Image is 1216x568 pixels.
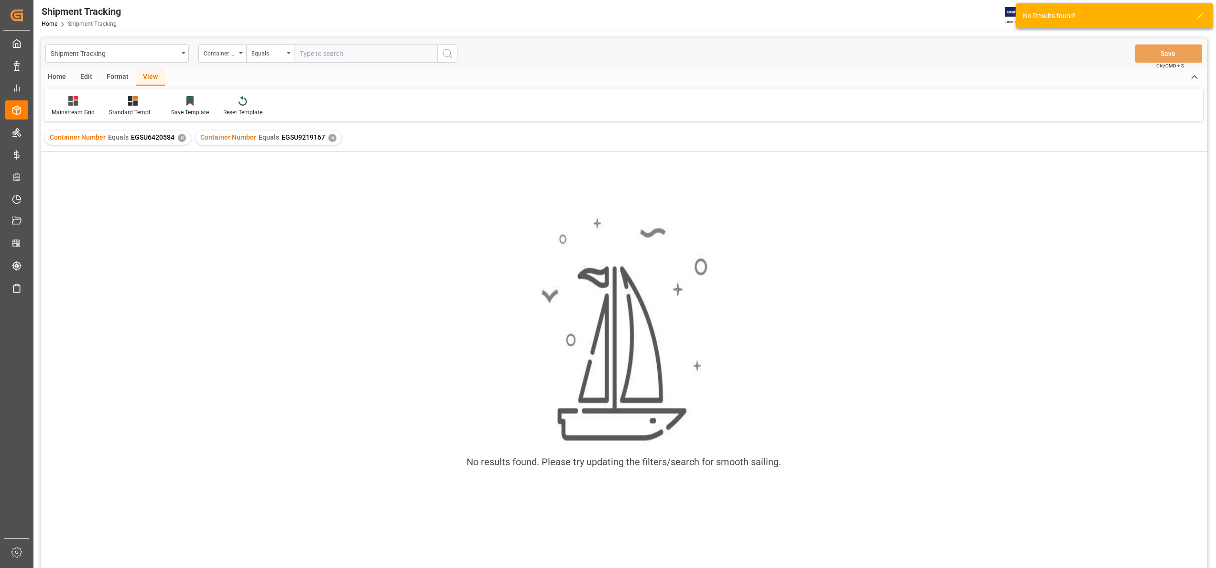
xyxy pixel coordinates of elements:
[41,69,73,86] div: Home
[99,69,136,86] div: Format
[282,133,325,141] span: EGSU9219167
[50,133,106,141] span: Container Number
[109,108,157,117] div: Standard Templates
[328,134,337,142] div: ✕
[251,47,284,58] div: Equals
[1135,44,1202,63] button: Save
[42,4,121,19] div: Shipment Tracking
[51,47,178,59] div: Shipment Tracking
[540,216,707,443] img: smooth_sailing.jpeg
[178,134,186,142] div: ✕
[259,133,279,141] span: Equals
[52,108,95,117] div: Mainstream Grid
[1005,7,1038,24] img: Exertis%20JAM%20-%20Email%20Logo.jpg_1722504956.jpg
[223,108,262,117] div: Reset Template
[1023,11,1187,21] div: No Results found!
[204,47,236,58] div: Container Number
[437,44,457,63] button: search button
[73,69,99,86] div: Edit
[45,44,189,63] button: open menu
[1156,62,1184,69] span: Ctrl/CMD + S
[198,44,246,63] button: open menu
[294,44,437,63] input: Type to search
[467,455,781,469] div: No results found. Please try updating the filters/search for smooth sailing.
[136,69,165,86] div: View
[200,133,256,141] span: Container Number
[131,133,174,141] span: EGSU6420584
[42,21,57,27] a: Home
[246,44,294,63] button: open menu
[108,133,129,141] span: Equals
[171,108,209,117] div: Save Template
